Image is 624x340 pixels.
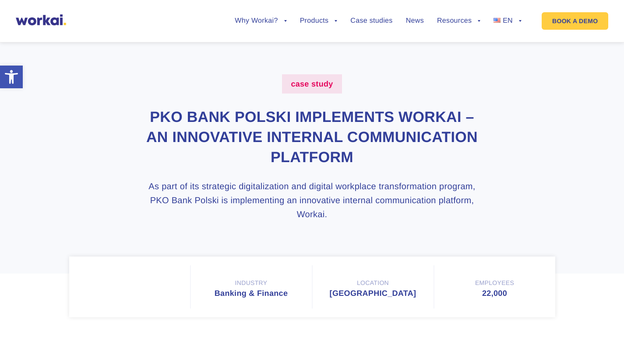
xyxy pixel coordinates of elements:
[443,289,546,298] div: 22,000
[437,17,480,24] a: Resources
[503,17,513,24] span: EN
[321,289,425,298] div: [GEOGRAPHIC_DATA]
[542,12,608,30] a: BOOK A DEMO
[443,279,546,287] div: Employees
[494,17,522,24] a: EN
[300,17,338,24] a: Products
[321,279,425,287] div: Location
[235,17,286,24] a: Why Workai?
[282,74,342,94] label: case study
[350,17,392,24] a: Case studies
[142,108,482,168] h1: PKO Bank Polski implements Workai – an innovative internal communication platform
[200,289,303,298] div: Banking & Finance
[406,17,424,24] a: News
[200,279,303,287] div: Industry
[142,180,482,222] h3: As part of its strategic digitalization and digital workplace transformation program, PKO Bank Po...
